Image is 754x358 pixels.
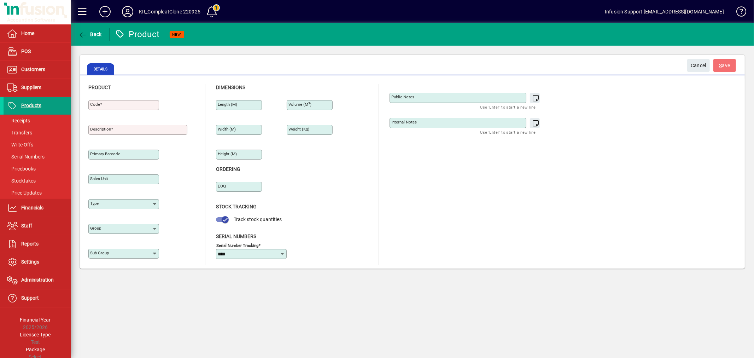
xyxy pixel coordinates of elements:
div: Product [115,29,160,40]
button: Cancel [687,59,710,72]
a: Knowledge Base [731,1,745,24]
a: Staff [4,217,71,235]
button: Save [713,59,736,72]
span: Track stock quantities [234,216,282,222]
span: Support [21,295,39,301]
a: Customers [4,61,71,79]
a: Support [4,289,71,307]
mat-label: Serial Number tracking [216,243,258,248]
span: Back [78,31,102,37]
span: Package [26,347,45,352]
a: Financials [4,199,71,217]
span: Customers [21,67,45,72]
span: Transfers [7,130,32,135]
a: Home [4,25,71,42]
span: Price Updates [7,190,42,196]
span: Administration [21,277,54,283]
span: Details [87,63,114,75]
span: Stock Tracking [216,204,257,209]
a: Write Offs [4,139,71,151]
mat-label: Weight (Kg) [288,127,309,132]
button: Add [94,5,116,18]
span: Suppliers [21,85,41,90]
mat-label: Volume (m ) [288,102,311,107]
mat-label: Width (m) [218,127,236,132]
button: Profile [116,5,139,18]
a: Stocktakes [4,175,71,187]
span: Product [88,85,111,90]
span: NEW [173,32,181,37]
span: Cancel [691,60,706,71]
mat-label: Public Notes [391,94,414,99]
mat-label: Type [90,201,99,206]
a: Price Updates [4,187,71,199]
a: Administration [4,271,71,289]
a: Pricebooks [4,163,71,175]
span: Write Offs [7,142,33,148]
span: ave [719,60,730,71]
span: Dimensions [216,85,245,90]
a: POS [4,43,71,60]
a: Reports [4,235,71,253]
span: POS [21,48,31,54]
span: Serial Numbers [7,154,45,160]
div: Infusion Support [EMAIL_ADDRESS][DOMAIN_NAME] [605,6,724,17]
mat-label: EOQ [218,184,226,189]
a: Settings [4,253,71,271]
span: Stocktakes [7,178,36,184]
mat-hint: Use 'Enter' to start a new line [480,128,536,136]
span: Pricebooks [7,166,36,172]
mat-label: Description [90,127,111,132]
mat-label: Height (m) [218,151,237,156]
mat-label: Sales unit [90,176,108,181]
span: S [719,63,722,68]
span: Licensee Type [20,332,51,337]
span: Home [21,30,34,36]
sup: 3 [308,102,310,105]
mat-label: Internal Notes [391,120,417,125]
mat-hint: Use 'Enter' to start a new line [480,103,536,111]
span: Financial Year [20,317,51,323]
button: Back [76,28,104,41]
span: Ordering [216,166,240,172]
a: Serial Numbers [4,151,71,163]
mat-label: Primary barcode [90,151,120,156]
div: KR_CompleatClone 220925 [139,6,200,17]
mat-label: Group [90,226,101,231]
a: Suppliers [4,79,71,97]
mat-label: Code [90,102,100,107]
span: Reports [21,241,39,247]
mat-label: Sub group [90,250,109,255]
span: Financials [21,205,43,210]
span: Receipts [7,118,30,123]
span: Products [21,103,41,108]
app-page-header-button: Back [71,28,110,41]
span: Settings [21,259,39,265]
mat-label: Length (m) [218,102,237,107]
span: Serial Numbers [216,233,256,239]
a: Transfers [4,127,71,139]
span: Staff [21,223,32,229]
a: Receipts [4,115,71,127]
